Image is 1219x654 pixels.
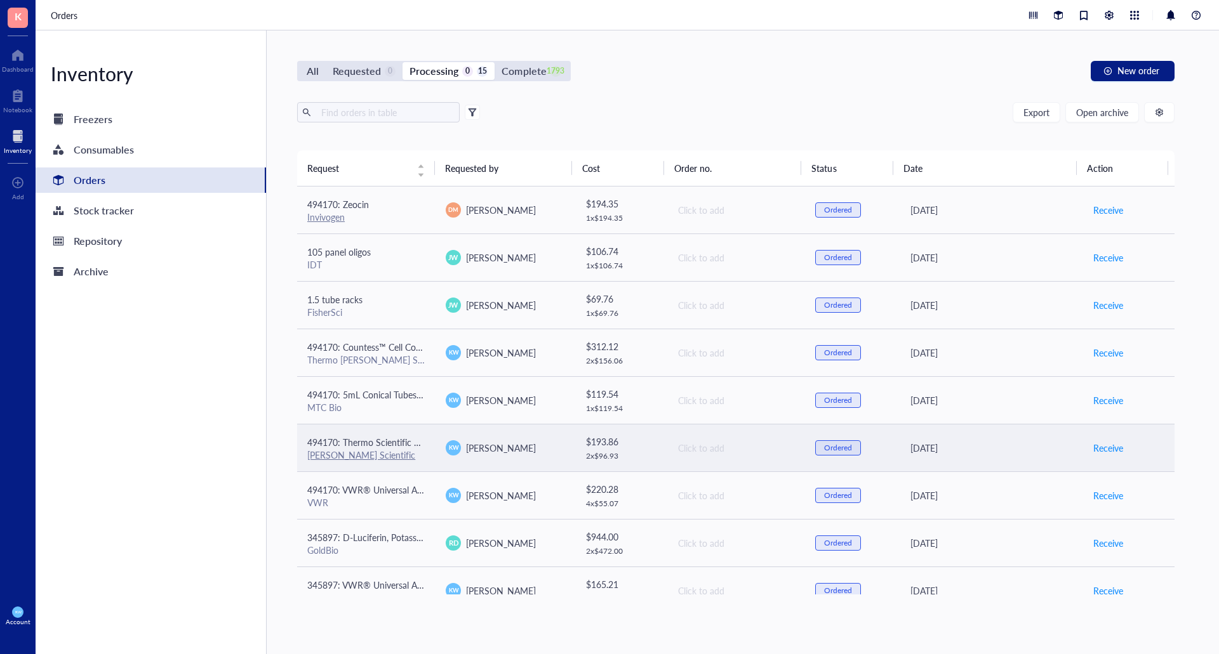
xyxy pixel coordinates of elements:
div: 0 [462,66,473,77]
span: [PERSON_NAME] [466,441,536,454]
span: RD [448,537,458,548]
th: Requested by [435,150,573,186]
a: Archive [36,259,266,284]
div: [DATE] [910,393,1072,407]
div: Click to add [678,203,795,217]
div: Account [6,618,30,625]
div: $ 165.21 [586,577,657,591]
span: KW [448,586,458,595]
a: Dashboard [2,45,34,73]
button: Open archive [1065,102,1139,122]
div: $ 220.28 [586,482,657,496]
div: $ 312.12 [586,339,657,353]
button: Receive [1093,438,1124,458]
div: Ordered [824,300,852,310]
span: KW [448,443,458,452]
div: [DATE] [910,536,1072,550]
td: Click to add [667,519,805,566]
span: 1.5 tube racks [307,293,363,306]
span: 494170: Countess™ Cell Counting Chamber Slides [307,341,503,353]
button: Export [1013,102,1060,122]
div: 1793 [550,66,561,77]
th: Date [893,150,1077,186]
span: Receive [1093,346,1123,360]
a: Stock tracker [36,198,266,223]
span: [PERSON_NAME] [466,584,536,597]
div: All [307,62,319,80]
span: Receive [1093,251,1123,265]
div: 2 x $ 96.93 [586,451,657,461]
div: Click to add [678,584,795,598]
div: IDT [307,259,425,270]
td: Click to add [667,424,805,471]
th: Action [1077,150,1169,186]
span: 345897: D-Luciferin, Potassium Salt [307,531,448,544]
td: Click to add [667,471,805,519]
div: MTC Bio [307,402,425,413]
span: KW [15,610,21,614]
span: 345897: VWR® Universal Aerosol Filter Pipet Tips, Racked, Sterile, 100 - 1000 µl [307,579,624,591]
span: JW [448,300,458,310]
span: 494170: Thermo Scientific BioLite Cell Culture Treated Flasks (T75) [307,436,569,448]
div: Click to add [678,536,795,550]
div: Processing [410,62,458,80]
div: Ordered [824,585,852,596]
button: Receive [1093,580,1124,601]
div: 1 x $ 194.35 [586,213,657,223]
div: [DATE] [910,298,1072,312]
div: 15 [477,66,488,77]
a: [PERSON_NAME] Scientific [307,448,415,461]
div: Add [12,193,24,200]
span: [PERSON_NAME] [466,346,536,359]
a: Orders [36,167,266,193]
button: Receive [1093,390,1124,410]
div: Thermo [PERSON_NAME] Scientific [307,354,425,365]
div: 3 x $ 55.07 [586,594,657,604]
div: Click to add [678,393,795,407]
a: Consumables [36,137,266,162]
button: Receive [1093,200,1124,220]
div: $ 106.74 [586,244,657,258]
div: Ordered [824,252,852,263]
div: 1 x $ 119.54 [586,403,657,414]
th: Order no. [664,150,802,186]
div: Ordered [824,538,852,548]
span: New order [1117,65,1159,75]
span: [PERSON_NAME] [466,489,536,502]
div: 2 x $ 156.06 [586,356,657,366]
span: DM [449,206,458,214]
div: $ 193.86 [586,435,657,448]
span: KW [448,396,458,405]
span: [PERSON_NAME] [466,204,536,216]
td: Click to add [667,376,805,424]
div: Click to add [678,298,795,312]
div: Archive [74,263,109,280]
div: Orders [74,171,105,189]
span: Export [1023,107,1049,117]
div: Consumables [74,141,134,159]
span: JW [448,252,458,263]
div: 4 x $ 55.07 [586,499,657,509]
span: 105 panel oligos [307,245,371,258]
span: Receive [1093,536,1123,550]
div: segmented control [297,61,571,81]
span: [PERSON_NAME] [466,299,536,311]
div: Click to add [678,251,795,265]
div: $ 944.00 [586,530,657,544]
div: Click to add [678,488,795,502]
div: $ 119.54 [586,387,657,401]
div: VWR [307,497,425,508]
td: Click to add [667,566,805,614]
a: Freezers [36,107,266,132]
div: Ordered [824,443,852,453]
span: 494170: 5mL Conical Tubes 500/CS [307,388,449,401]
div: Click to add [678,346,795,360]
td: Click to add [667,186,805,234]
div: $ 194.35 [586,197,657,211]
span: KW [448,491,458,500]
div: 2 x $ 472.00 [586,546,657,556]
div: Dashboard [2,65,34,73]
span: Request [307,161,410,175]
input: Find orders in table [316,103,455,122]
div: [DATE] [910,346,1072,360]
